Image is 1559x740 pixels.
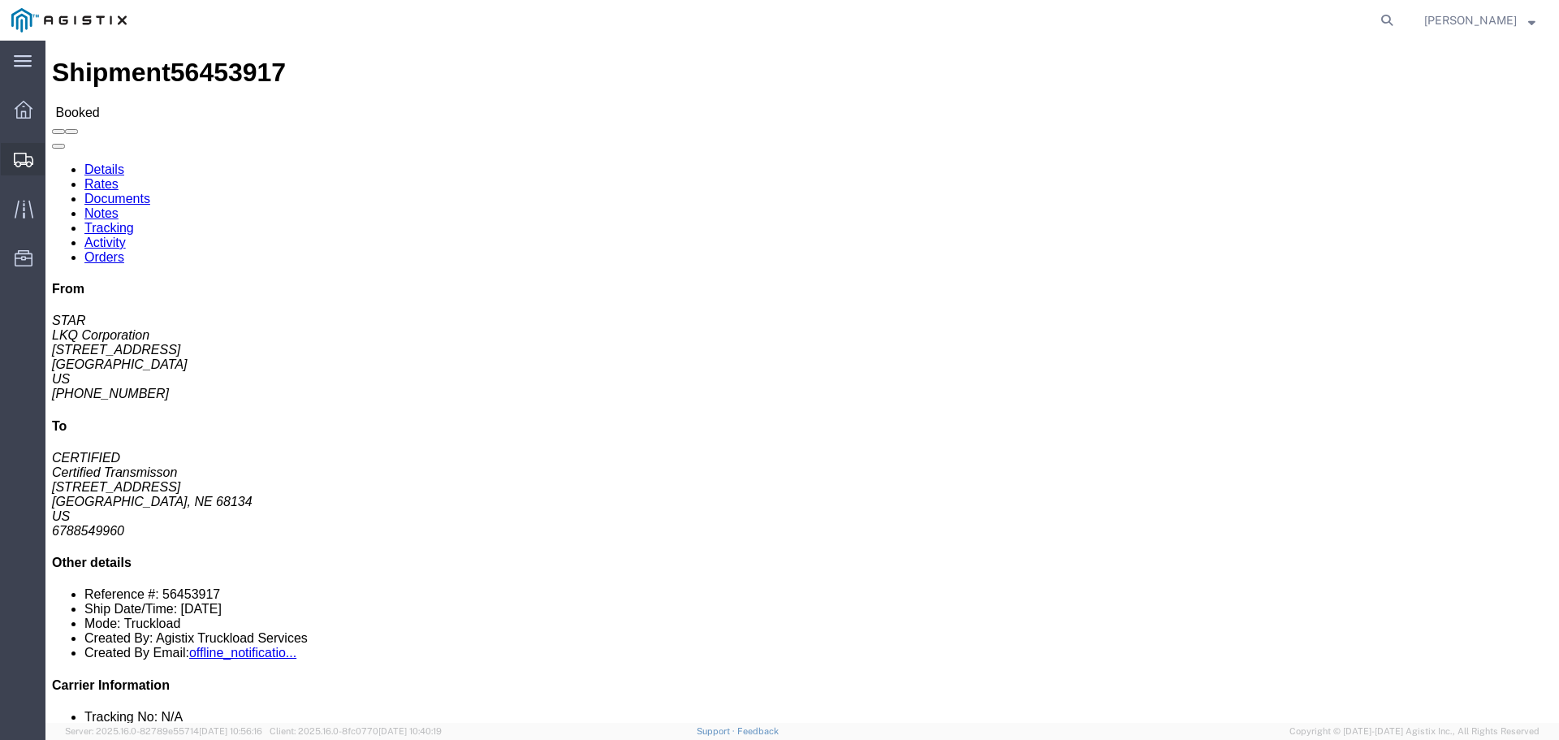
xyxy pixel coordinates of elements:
a: Feedback [737,726,779,736]
span: [DATE] 10:40:19 [378,726,442,736]
span: Server: 2025.16.0-82789e55714 [65,726,262,736]
button: [PERSON_NAME] [1423,11,1536,30]
a: Support [697,726,737,736]
span: Copyright © [DATE]-[DATE] Agistix Inc., All Rights Reserved [1289,725,1540,738]
span: Client: 2025.16.0-8fc0770 [270,726,442,736]
iframe: FS Legacy Container [45,41,1559,723]
img: logo [11,8,127,32]
span: [DATE] 10:56:16 [199,726,262,736]
span: Alexander Baetens [1424,11,1517,29]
